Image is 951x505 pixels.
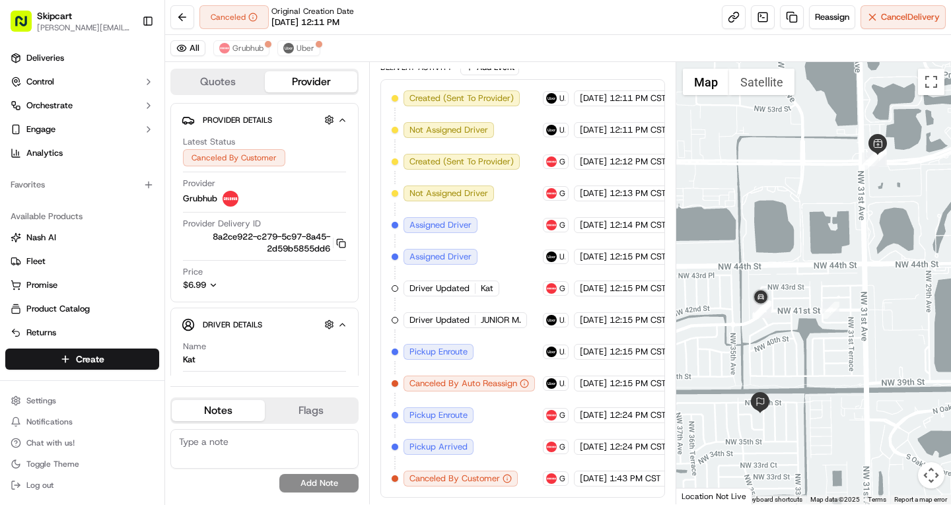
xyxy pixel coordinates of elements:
span: 12:24 PM CST [610,441,666,453]
img: 5e692f75ce7d37001a5d71f1 [546,220,557,230]
button: Notifications [5,413,159,431]
span: Driver Updated [409,314,470,326]
span: Pickup Enroute [409,346,468,358]
span: Driver Details [203,320,262,330]
div: We're available if you need us! [45,139,167,150]
button: Quotes [172,71,265,92]
span: [DATE] [580,156,607,168]
button: Show street map [683,69,729,95]
div: Location Not Live [676,488,752,504]
span: 12:15 PM CST [610,346,666,358]
div: Favorites [5,174,159,195]
span: Returns [26,327,56,339]
button: [PERSON_NAME][EMAIL_ADDRESS][PERSON_NAME][DOMAIN_NAME] [37,22,131,33]
button: Log out [5,476,159,494]
span: [DATE] [580,92,607,104]
span: Toggle Theme [26,459,79,469]
a: Promise [11,279,154,291]
span: [DATE] [580,378,607,389]
span: Product Catalog [26,303,90,315]
button: Toggle Theme [5,455,159,473]
span: [DATE] [580,346,607,358]
a: 💻API Documentation [106,186,217,210]
span: [DATE] [580,187,607,199]
span: 12:15 PM CST [610,314,666,326]
span: Map data ©2025 [810,496,860,503]
div: 10 [752,301,769,318]
span: [DATE] [580,219,607,231]
span: [DATE] [580,124,607,136]
button: $6.99 [183,279,299,291]
p: Welcome 👋 [13,53,240,74]
button: Nash AI [5,227,159,248]
button: Reassign [809,5,855,29]
span: Grubhub [232,43,264,53]
span: API Documentation [125,191,212,205]
a: Terms (opens in new tab) [868,496,886,503]
span: Control [26,76,54,88]
button: Control [5,71,159,92]
button: All [170,40,205,56]
span: Not Assigned Driver [409,187,488,199]
div: Kat [183,354,195,366]
a: Product Catalog [11,303,154,315]
input: Got a question? Start typing here... [34,85,238,99]
button: Canceled [199,5,269,29]
div: Available Products [5,206,159,227]
div: 2 [870,149,887,166]
span: Nash AI [26,232,56,244]
span: 12:15 PM CST [610,251,666,263]
span: [DATE] [580,441,607,453]
span: $6.99 [183,279,206,290]
span: Provider [183,178,215,189]
div: 💻 [112,193,122,203]
button: Driver Details [182,314,347,335]
span: 12:15 PM CST [610,283,666,294]
span: 12:11 PM CST [610,124,666,136]
a: Fleet [11,255,154,267]
span: Uber [559,252,565,262]
span: 12:11 PM CST [610,92,666,104]
a: Analytics [5,143,159,164]
button: Fleet [5,251,159,272]
button: Orchestrate [5,95,159,116]
button: Chat with us! [5,434,159,452]
span: Create [76,353,104,366]
span: Settings [26,395,56,406]
div: 6 [862,152,879,170]
span: Created (Sent To Provider) [409,92,514,104]
img: uber-new-logo.jpeg [546,347,557,357]
span: Provider Delivery ID [183,218,261,230]
img: 5e692f75ce7d37001a5d71f1 [546,410,557,421]
span: Pickup Enroute [409,409,468,421]
span: Assigned Driver [409,219,472,231]
img: 5e692f75ce7d37001a5d71f1 [546,188,557,199]
button: Uber [277,40,320,56]
span: Price [183,266,203,278]
button: Engage [5,119,159,140]
button: Settings [5,391,159,410]
img: 5e692f75ce7d37001a5d71f1 [223,191,238,207]
span: Log out [26,480,53,490]
span: Uber [559,378,565,389]
button: Create [5,349,159,370]
span: Cancel Delivery [881,11,940,23]
span: Grubhub [559,473,565,484]
span: Grubhub [559,442,565,452]
button: Keyboard shortcuts [746,495,802,504]
span: Driver Updated [409,283,470,294]
span: Chat with us! [26,438,75,448]
div: Start new chat [45,126,217,139]
span: Provider Details [203,115,272,125]
img: uber-new-logo.jpeg [546,93,557,104]
span: Skipcart [37,9,72,22]
span: Uber [559,347,565,357]
span: Pickup Arrived [409,441,468,453]
span: Notifications [26,417,73,427]
span: Uber [559,315,565,325]
div: 12 [754,301,771,318]
button: Grubhub [213,40,269,56]
img: 1736555255976-a54dd68f-1ca7-489b-9aae-adbdc363a1c4 [13,126,37,150]
a: 📗Knowledge Base [8,186,106,210]
span: Latest Status [183,136,235,148]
